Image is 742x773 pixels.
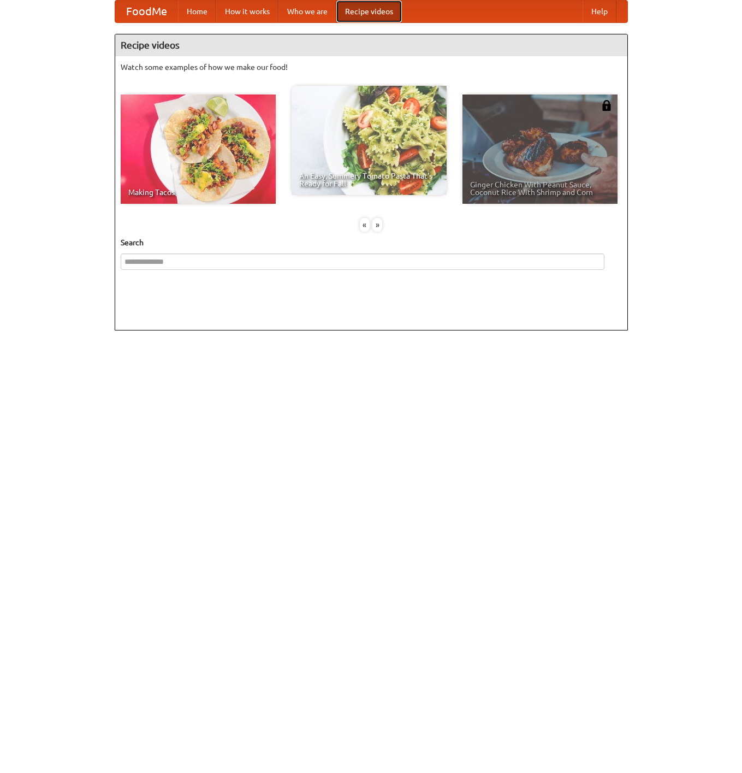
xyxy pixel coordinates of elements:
span: An Easy, Summery Tomato Pasta That's Ready for Fall [299,172,439,187]
span: Making Tacos [128,188,268,196]
a: Who we are [278,1,336,22]
a: Recipe videos [336,1,402,22]
div: « [360,218,370,232]
p: Watch some examples of how we make our food! [121,62,622,73]
a: Making Tacos [121,95,276,204]
h4: Recipe videos [115,34,627,56]
a: FoodMe [115,1,178,22]
a: Home [178,1,216,22]
a: An Easy, Summery Tomato Pasta That's Ready for Fall [292,86,447,195]
a: How it works [216,1,278,22]
div: » [372,218,382,232]
img: 483408.png [601,100,612,111]
h5: Search [121,237,622,248]
a: Help [583,1,616,22]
